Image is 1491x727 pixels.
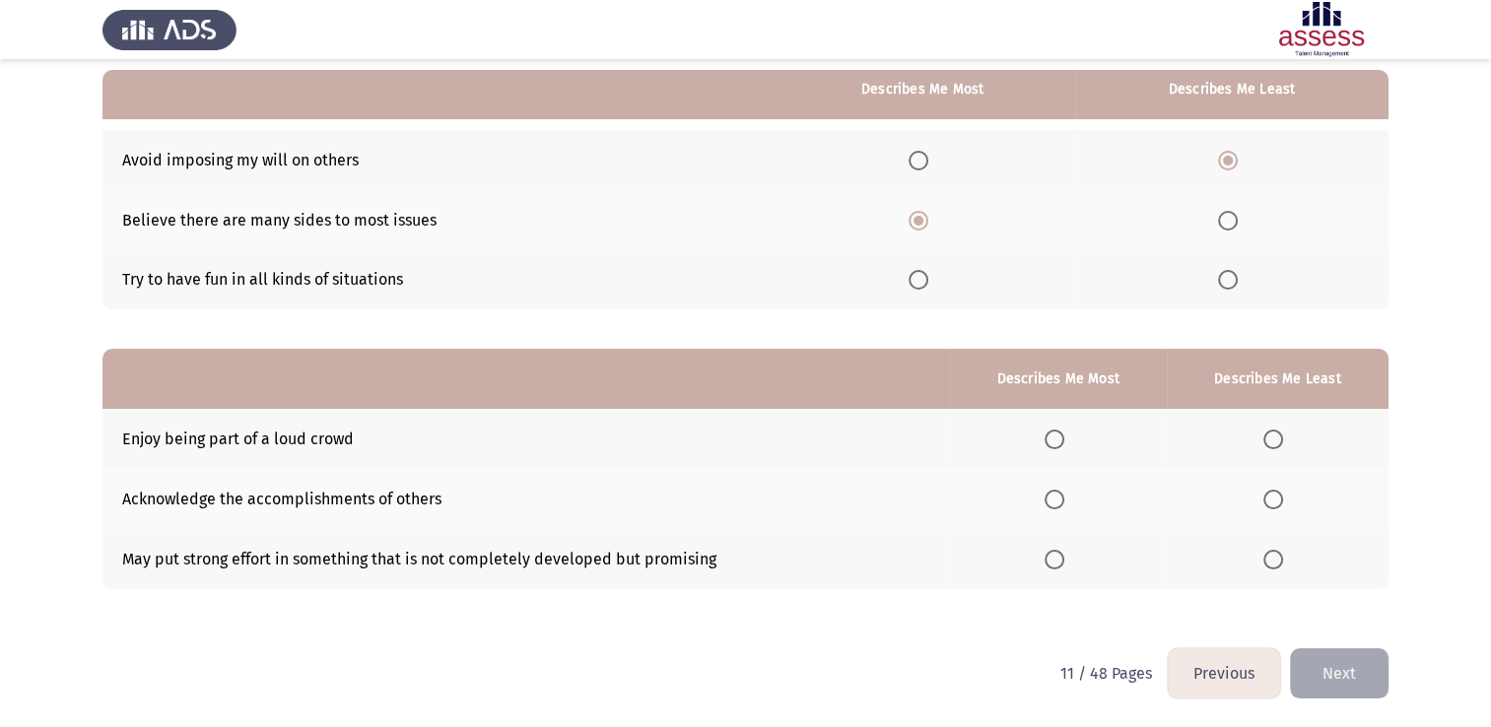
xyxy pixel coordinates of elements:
mat-radio-group: Select an option [1045,549,1072,567]
button: load previous page [1168,648,1280,698]
mat-radio-group: Select an option [1263,429,1291,447]
mat-radio-group: Select an option [909,270,936,289]
mat-radio-group: Select an option [1045,489,1072,507]
img: Assessment logo of Development Assessment R1 (EN/AR) [1254,2,1389,57]
mat-radio-group: Select an option [909,210,936,229]
mat-radio-group: Select an option [1263,489,1291,507]
button: check the missing [1290,648,1389,698]
img: Assess Talent Management logo [102,2,237,57]
mat-radio-group: Select an option [1218,270,1246,289]
td: Believe there are many sides to most issues [102,190,770,250]
mat-radio-group: Select an option [1218,150,1246,168]
th: Describes Me Least [1075,59,1389,119]
td: Try to have fun in all kinds of situations [102,250,770,310]
mat-radio-group: Select an option [909,150,936,168]
mat-radio-group: Select an option [1045,429,1072,447]
mat-radio-group: Select an option [1263,549,1291,567]
td: May put strong effort in something that is not completely developed but promising [102,529,950,589]
th: Describes Me Most [770,59,1075,119]
th: Describes Me Most [950,349,1167,409]
td: Avoid imposing my will on others [102,130,770,190]
mat-radio-group: Select an option [1218,210,1246,229]
td: Enjoy being part of a loud crowd [102,409,950,469]
th: Describes Me Least [1167,349,1389,409]
p: 11 / 48 Pages [1060,664,1152,683]
td: Acknowledge the accomplishments of others [102,469,950,529]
